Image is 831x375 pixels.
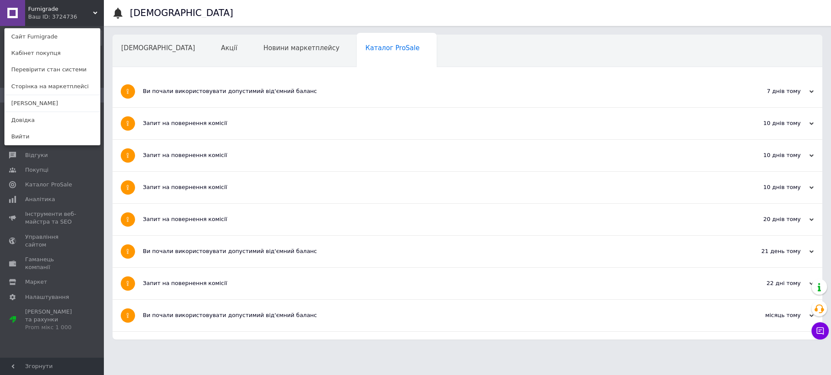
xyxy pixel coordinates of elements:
[143,119,727,127] div: Запит на повернення комісії
[25,308,80,332] span: [PERSON_NAME] та рахунки
[25,151,48,159] span: Відгуки
[5,112,100,128] a: Довідка
[25,210,80,226] span: Інструменти веб-майстра та SEO
[727,279,814,287] div: 22 дні тому
[727,87,814,95] div: 7 днів тому
[121,44,195,52] span: [DEMOGRAPHIC_DATA]
[25,293,69,301] span: Налаштування
[5,29,100,45] a: Сайт Furnigrade
[25,196,55,203] span: Аналітика
[25,278,47,286] span: Маркет
[812,322,829,340] button: Чат з покупцем
[143,87,727,95] div: Ви почали використовувати допустимий від'ємний баланс
[5,61,100,78] a: Перевірити стан системи
[143,183,727,191] div: Запит на повернення комісії
[5,128,100,145] a: Вийти
[143,311,727,319] div: Ви почали використовувати допустимий від'ємний баланс
[727,311,814,319] div: місяць тому
[727,119,814,127] div: 10 днів тому
[143,215,727,223] div: Запит на повернення комісії
[25,166,48,174] span: Покупці
[25,233,80,249] span: Управління сайтом
[143,279,727,287] div: Запит на повернення комісії
[5,45,100,61] a: Кабінет покупця
[727,215,814,223] div: 20 днів тому
[5,95,100,112] a: [PERSON_NAME]
[143,151,727,159] div: Запит на повернення комісії
[28,5,93,13] span: Furnigrade
[143,247,727,255] div: Ви почали використовувати допустимий від'ємний баланс
[5,78,100,95] a: Сторінка на маркетплейсі
[25,324,80,331] div: Prom мікс 1 000
[130,8,233,18] h1: [DEMOGRAPHIC_DATA]
[25,181,72,189] span: Каталог ProSale
[727,151,814,159] div: 10 днів тому
[221,44,238,52] span: Акції
[727,183,814,191] div: 10 днів тому
[727,247,814,255] div: 21 день тому
[28,13,64,21] div: Ваш ID: 3724736
[263,44,339,52] span: Новини маркетплейсу
[365,44,419,52] span: Каталог ProSale
[25,256,80,271] span: Гаманець компанії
